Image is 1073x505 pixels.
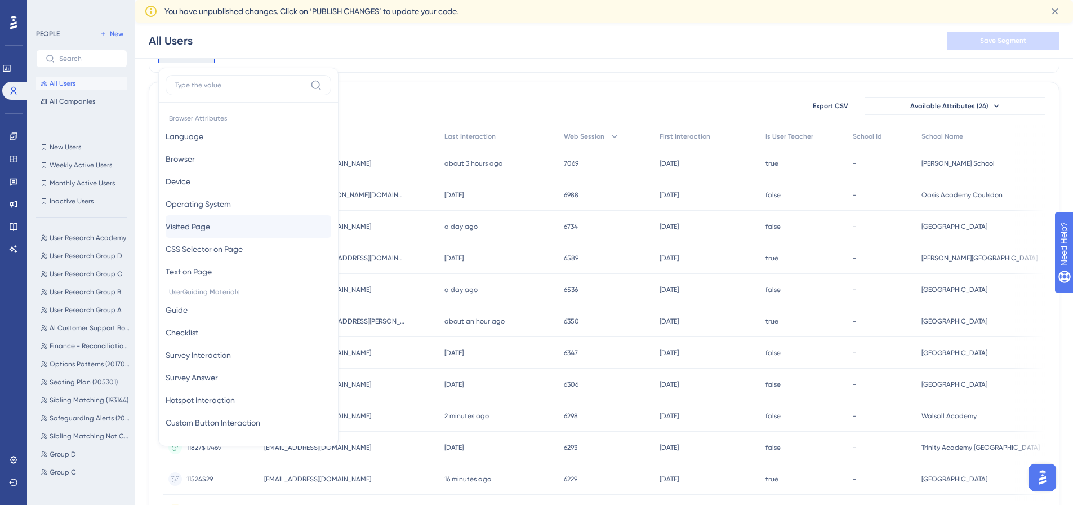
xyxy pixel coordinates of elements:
span: 6229 [564,475,577,484]
span: [EMAIL_ADDRESS][DOMAIN_NAME] [264,443,371,452]
span: false [765,411,781,420]
button: Available Attributes (24) [865,97,1045,115]
span: 6589 [564,254,578,263]
span: false [765,348,781,357]
span: 11524$29 [186,475,213,484]
button: Options Patterns (201701; 199115; 205854) [36,357,134,371]
span: Survey Answer [166,371,218,384]
span: Options Patterns (201701; 199115; 205854) [50,360,130,369]
button: New [96,27,127,41]
span: User Research Group C [50,269,122,278]
span: [GEOGRAPHIC_DATA] [921,348,987,357]
span: Oasis Academy Coulsdon [921,191,1003,200]
button: Text on Page [166,260,331,283]
span: Text on Page [166,265,212,278]
span: [GEOGRAPHIC_DATA] [921,317,987,326]
time: [DATE] [444,349,464,357]
input: Type the value [175,81,306,90]
span: - [853,285,856,294]
span: User Research Group A [50,305,122,314]
button: Finance - Reconciliation Improvements (211559) [36,339,134,353]
span: true [765,317,778,326]
span: Available Attributes (24) [910,101,989,110]
button: CSS Selector on Page [166,238,331,260]
span: User Research Academy [50,233,126,242]
span: School Name [921,132,963,141]
span: true [765,254,778,263]
span: Weekly Active Users [50,161,112,170]
time: [DATE] [444,380,464,388]
time: a day ago [444,286,478,294]
button: Save Segment [947,32,1059,50]
button: Operating System [166,193,331,215]
span: 7069 [564,159,578,168]
button: Group C [36,466,134,479]
span: UserGuiding Materials [166,283,331,299]
span: [EMAIL_ADDRESS][DOMAIN_NAME] [264,475,371,484]
time: [DATE] [660,223,679,231]
span: - [853,191,856,200]
button: All Users [36,77,127,90]
iframe: UserGuiding AI Assistant Launcher [1026,460,1059,494]
time: [DATE] [660,317,679,325]
button: Language [166,125,331,148]
span: Hotspot Interaction [166,393,235,407]
button: User Research Group A [36,303,134,317]
div: All Users [149,33,193,48]
span: Finance - Reconciliation Improvements (211559) [50,342,130,351]
span: Guide [166,303,188,317]
span: Seating Plan (205301) [50,378,118,387]
span: Survey Interaction [166,348,231,362]
span: Device [166,175,190,188]
button: Weekly Active Users [36,158,127,172]
button: User Research Group B [36,285,134,299]
button: Device [166,170,331,193]
span: 6293 [564,443,577,452]
span: Custom Button Interaction [166,416,260,429]
time: [DATE] [660,286,679,294]
span: - [853,317,856,326]
span: Browser Attributes [166,109,331,125]
input: Search [59,55,118,63]
span: Language [166,130,203,143]
span: Walsall Academy [921,411,977,420]
span: Monthly Active Users [50,179,115,188]
button: Custom Button Interaction [166,411,331,434]
button: Inactive Users [36,194,127,208]
span: - [853,380,856,389]
span: New [110,29,123,38]
span: [GEOGRAPHIC_DATA] [921,475,987,484]
span: 6347 [564,348,578,357]
span: User Research Group D [50,251,122,260]
span: CSS Selector on Page [166,242,243,256]
span: Web Session [564,132,604,141]
span: All Companies [50,97,95,106]
span: - [853,222,856,231]
span: [GEOGRAPHIC_DATA] [921,222,987,231]
time: [DATE] [660,412,679,420]
span: [PERSON_NAME] School [921,159,995,168]
span: Sibling Matching (193144) [50,396,128,405]
time: [DATE] [660,380,679,388]
time: [DATE] [660,349,679,357]
button: Monthly Active Users [36,176,127,190]
span: Sibling Matching Not Completed HS [50,432,130,441]
button: Sibling Matching Not Completed HS [36,429,134,443]
span: - [853,348,856,357]
span: New Users [50,143,81,152]
span: Save Segment [980,36,1026,45]
button: Survey Interaction [166,344,331,366]
span: false [765,380,781,389]
span: [GEOGRAPHIC_DATA] [921,380,987,389]
time: 2 minutes ago [444,412,489,420]
span: [PERSON_NAME][GEOGRAPHIC_DATA] [921,254,1038,263]
span: Checklist [166,326,198,339]
span: [GEOGRAPHIC_DATA] [921,285,987,294]
span: School Id [853,132,882,141]
button: Sibling Matching (193144) [36,393,134,407]
time: [DATE] [660,254,679,262]
span: - [853,443,856,452]
span: You have unpublished changes. Click on ‘PUBLISH CHANGES’ to update your code. [164,5,458,18]
span: Group D [50,450,76,459]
